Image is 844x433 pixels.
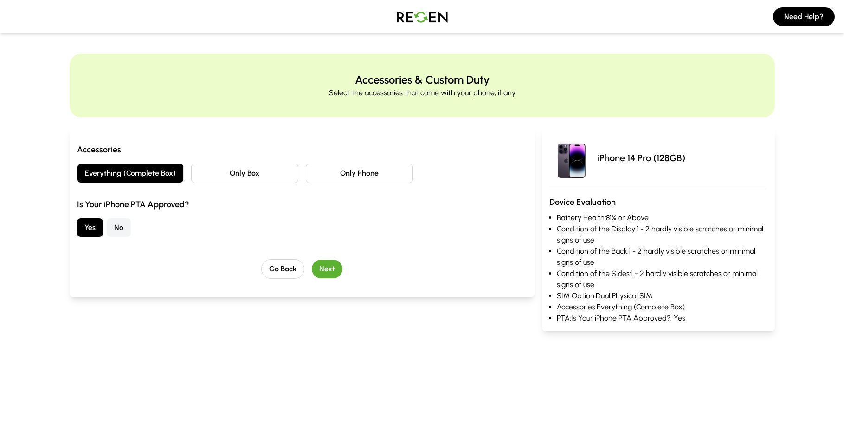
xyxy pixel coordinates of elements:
button: No [107,218,131,237]
li: SIM Option: Dual Physical SIM [557,290,767,302]
li: PTA: Is Your iPhone PTA Approved?: Yes [557,313,767,324]
li: Condition of the Display: 1 - 2 hardly visible scratches or minimal signs of use [557,223,767,246]
li: Accessories: Everything (Complete Box) [557,302,767,313]
button: Next [312,260,342,278]
button: Go Back [261,259,304,279]
button: Yes [77,218,103,237]
h3: Is Your iPhone PTA Approved? [77,198,528,211]
img: Logo [390,4,455,30]
p: Select the accessories that come with your phone, if any [329,87,515,98]
h2: Accessories & Custom Duty [355,72,490,87]
h3: Accessories [77,143,528,156]
button: Only Box [191,164,298,183]
li: Battery Health: 81% or Above [557,212,767,223]
button: Need Help? [773,7,835,26]
button: Everything (Complete Box) [77,164,184,183]
h3: Device Evaluation [549,196,767,209]
button: Only Phone [306,164,413,183]
li: Condition of the Sides: 1 - 2 hardly visible scratches or minimal signs of use [557,268,767,290]
p: iPhone 14 Pro (128GB) [598,151,685,164]
li: Condition of the Back: 1 - 2 hardly visible scratches or minimal signs of use [557,246,767,268]
img: iPhone 14 Pro [549,136,594,180]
